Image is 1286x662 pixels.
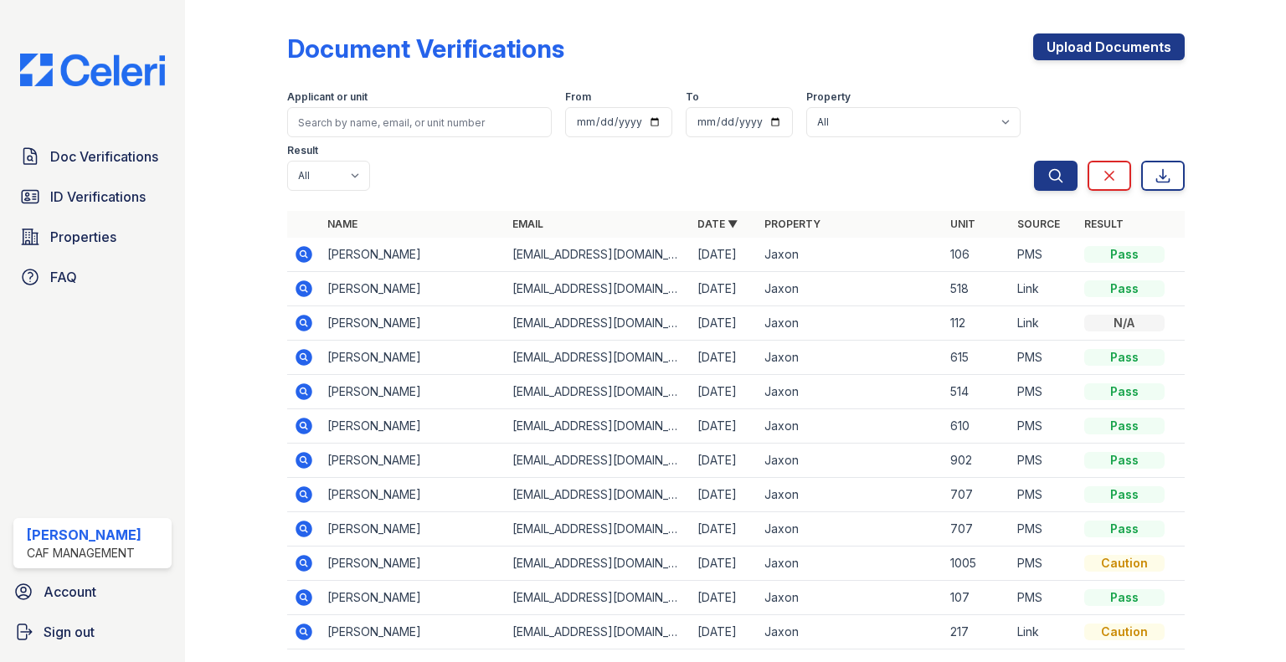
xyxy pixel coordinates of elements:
[758,547,943,581] td: Jaxon
[321,375,506,409] td: [PERSON_NAME]
[1033,33,1185,60] a: Upload Documents
[506,581,691,615] td: [EMAIL_ADDRESS][DOMAIN_NAME]
[1084,280,1165,297] div: Pass
[27,525,141,545] div: [PERSON_NAME]
[944,512,1011,547] td: 707
[1011,272,1078,306] td: Link
[1084,315,1165,331] div: N/A
[321,547,506,581] td: [PERSON_NAME]
[1084,521,1165,537] div: Pass
[944,409,1011,444] td: 610
[691,341,758,375] td: [DATE]
[1084,555,1165,572] div: Caution
[758,341,943,375] td: Jaxon
[1084,349,1165,366] div: Pass
[691,581,758,615] td: [DATE]
[506,238,691,272] td: [EMAIL_ADDRESS][DOMAIN_NAME]
[13,220,172,254] a: Properties
[691,306,758,341] td: [DATE]
[506,409,691,444] td: [EMAIL_ADDRESS][DOMAIN_NAME]
[1011,375,1078,409] td: PMS
[1084,624,1165,640] div: Caution
[321,581,506,615] td: [PERSON_NAME]
[944,547,1011,581] td: 1005
[758,581,943,615] td: Jaxon
[944,272,1011,306] td: 518
[321,341,506,375] td: [PERSON_NAME]
[506,512,691,547] td: [EMAIL_ADDRESS][DOMAIN_NAME]
[1011,238,1078,272] td: PMS
[287,90,368,104] label: Applicant or unit
[691,409,758,444] td: [DATE]
[44,622,95,642] span: Sign out
[1084,452,1165,469] div: Pass
[13,260,172,294] a: FAQ
[758,409,943,444] td: Jaxon
[1084,218,1124,230] a: Result
[50,227,116,247] span: Properties
[1011,512,1078,547] td: PMS
[506,478,691,512] td: [EMAIL_ADDRESS][DOMAIN_NAME]
[506,444,691,478] td: [EMAIL_ADDRESS][DOMAIN_NAME]
[7,575,178,608] a: Account
[287,107,552,137] input: Search by name, email, or unit number
[1011,615,1078,649] td: Link
[691,444,758,478] td: [DATE]
[44,582,96,602] span: Account
[321,478,506,512] td: [PERSON_NAME]
[321,306,506,341] td: [PERSON_NAME]
[27,545,141,562] div: CAF Management
[7,54,178,86] img: CE_Logo_Blue-a8612792a0a2168367f1c8372b55b34899dd931a85d93a1a3d3e32e68fde9ad4.png
[1017,218,1060,230] a: Source
[565,90,591,104] label: From
[321,409,506,444] td: [PERSON_NAME]
[506,272,691,306] td: [EMAIL_ADDRESS][DOMAIN_NAME]
[944,615,1011,649] td: 217
[1011,478,1078,512] td: PMS
[1011,409,1078,444] td: PMS
[512,218,543,230] a: Email
[1011,341,1078,375] td: PMS
[7,615,178,649] a: Sign out
[691,478,758,512] td: [DATE]
[758,272,943,306] td: Jaxon
[506,306,691,341] td: [EMAIL_ADDRESS][DOMAIN_NAME]
[506,547,691,581] td: [EMAIL_ADDRESS][DOMAIN_NAME]
[691,272,758,306] td: [DATE]
[691,615,758,649] td: [DATE]
[1084,383,1165,400] div: Pass
[321,444,506,478] td: [PERSON_NAME]
[506,375,691,409] td: [EMAIL_ADDRESS][DOMAIN_NAME]
[321,238,506,272] td: [PERSON_NAME]
[944,375,1011,409] td: 514
[1084,589,1165,606] div: Pass
[764,218,820,230] a: Property
[691,547,758,581] td: [DATE]
[327,218,358,230] a: Name
[944,444,1011,478] td: 902
[944,306,1011,341] td: 112
[1084,246,1165,263] div: Pass
[691,238,758,272] td: [DATE]
[50,146,158,167] span: Doc Verifications
[1084,418,1165,434] div: Pass
[1011,547,1078,581] td: PMS
[1011,306,1078,341] td: Link
[758,306,943,341] td: Jaxon
[321,615,506,649] td: [PERSON_NAME]
[758,444,943,478] td: Jaxon
[1084,486,1165,503] div: Pass
[691,375,758,409] td: [DATE]
[1011,581,1078,615] td: PMS
[287,33,564,64] div: Document Verifications
[758,512,943,547] td: Jaxon
[758,238,943,272] td: Jaxon
[691,512,758,547] td: [DATE]
[50,267,77,287] span: FAQ
[806,90,851,104] label: Property
[1011,444,1078,478] td: PMS
[506,615,691,649] td: [EMAIL_ADDRESS][DOMAIN_NAME]
[950,218,975,230] a: Unit
[944,238,1011,272] td: 106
